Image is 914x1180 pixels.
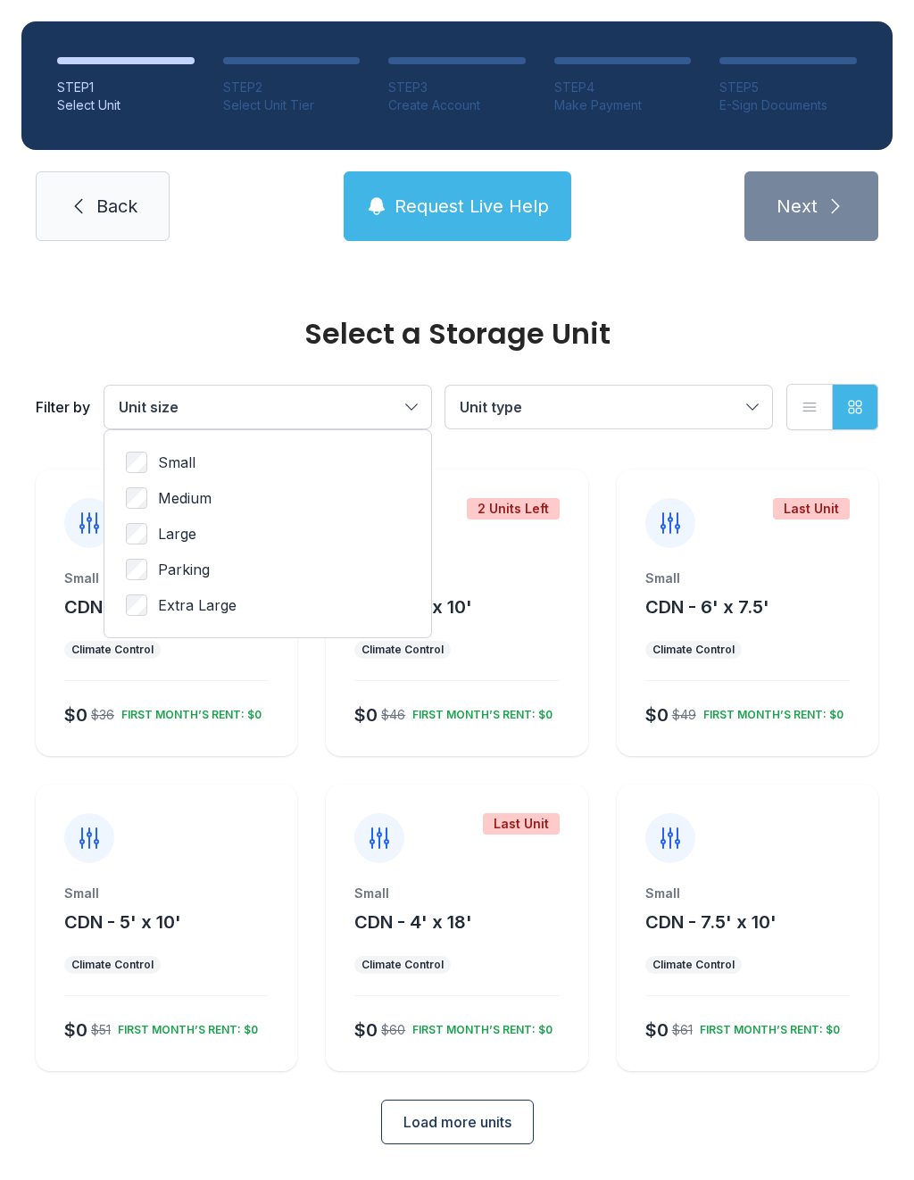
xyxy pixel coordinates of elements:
[777,194,818,219] span: Next
[483,813,560,835] div: Last Unit
[554,96,692,114] div: Make Payment
[645,911,777,933] span: CDN - 7.5' x 10'
[773,498,850,519] div: Last Unit
[381,1021,405,1039] div: $60
[693,1016,840,1037] div: FIRST MONTH’S RENT: $0
[64,569,269,587] div: Small
[445,386,772,428] button: Unit type
[460,398,522,416] span: Unit type
[354,911,472,933] span: CDN - 4' x 18'
[361,958,444,972] div: Climate Control
[354,702,378,727] div: $0
[361,643,444,657] div: Climate Control
[126,594,147,616] input: Extra Large
[64,596,188,618] span: CDN - 4' x 7.5'
[719,79,857,96] div: STEP 5
[158,559,210,580] span: Parking
[91,1021,111,1039] div: $51
[645,910,777,935] button: CDN - 7.5' x 10'
[672,706,696,724] div: $49
[354,885,559,902] div: Small
[403,1111,511,1133] span: Load more units
[64,885,269,902] div: Small
[126,559,147,580] input: Parking
[96,194,137,219] span: Back
[71,643,154,657] div: Climate Control
[405,701,553,722] div: FIRST MONTH’S RENT: $0
[645,596,769,618] span: CDN - 6' x 7.5'
[119,398,179,416] span: Unit size
[64,1018,87,1043] div: $0
[395,194,549,219] span: Request Live Help
[652,643,735,657] div: Climate Control
[696,701,843,722] div: FIRST MONTH’S RENT: $0
[91,706,114,724] div: $36
[64,594,188,619] button: CDN - 4' x 7.5'
[645,594,769,619] button: CDN - 6' x 7.5'
[57,79,195,96] div: STEP 1
[158,487,212,509] span: Medium
[388,79,526,96] div: STEP 3
[126,487,147,509] input: Medium
[36,396,90,418] div: Filter by
[645,569,850,587] div: Small
[652,958,735,972] div: Climate Control
[554,79,692,96] div: STEP 4
[645,1018,669,1043] div: $0
[405,1016,553,1037] div: FIRST MONTH’S RENT: $0
[354,1018,378,1043] div: $0
[111,1016,258,1037] div: FIRST MONTH’S RENT: $0
[57,96,195,114] div: Select Unit
[64,911,181,933] span: CDN - 5' x 10'
[126,452,147,473] input: Small
[645,885,850,902] div: Small
[645,702,669,727] div: $0
[71,958,154,972] div: Climate Control
[381,706,405,724] div: $46
[158,452,195,473] span: Small
[672,1021,693,1039] div: $61
[158,523,196,544] span: Large
[467,498,560,519] div: 2 Units Left
[114,701,262,722] div: FIRST MONTH’S RENT: $0
[64,910,181,935] button: CDN - 5' x 10'
[223,96,361,114] div: Select Unit Tier
[158,594,237,616] span: Extra Large
[719,96,857,114] div: E-Sign Documents
[223,79,361,96] div: STEP 2
[354,569,559,587] div: Small
[126,523,147,544] input: Large
[354,910,472,935] button: CDN - 4' x 18'
[64,702,87,727] div: $0
[36,320,878,348] div: Select a Storage Unit
[104,386,431,428] button: Unit size
[388,96,526,114] div: Create Account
